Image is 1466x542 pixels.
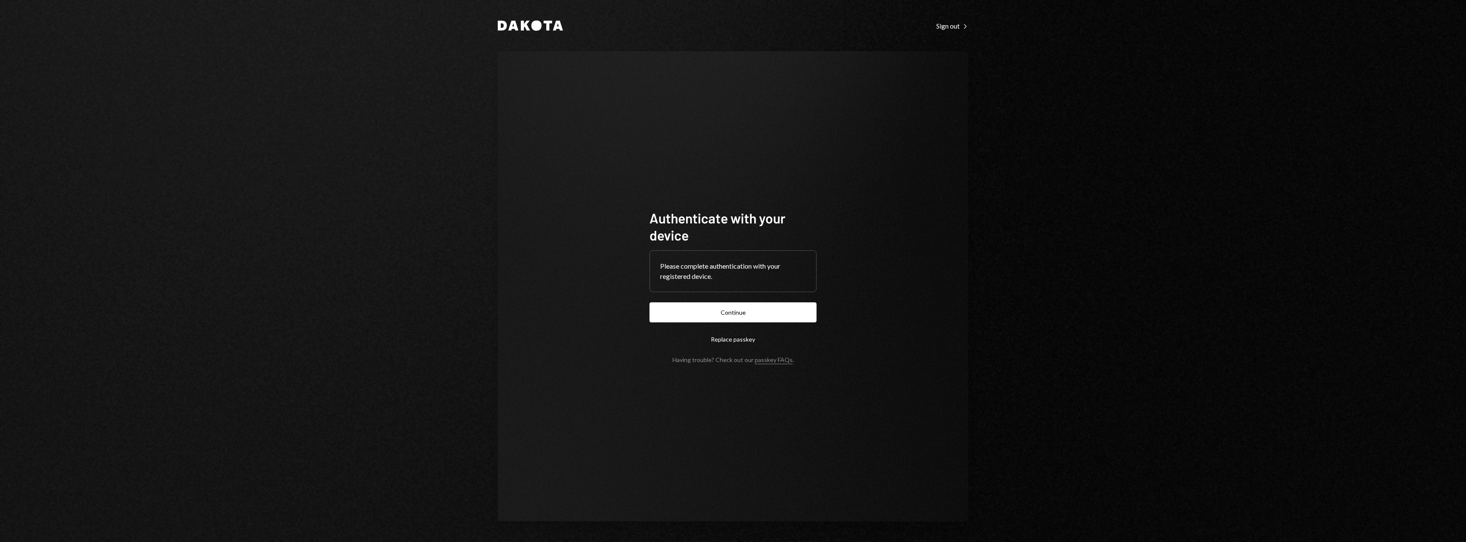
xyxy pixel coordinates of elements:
button: Replace passkey [649,329,817,349]
button: Continue [649,302,817,322]
div: Having trouble? Check out our . [672,356,794,363]
div: Sign out [936,22,968,30]
h1: Authenticate with your device [649,209,817,243]
a: Sign out [936,21,968,30]
a: passkey FAQs [755,356,793,364]
div: Please complete authentication with your registered device. [660,261,806,281]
